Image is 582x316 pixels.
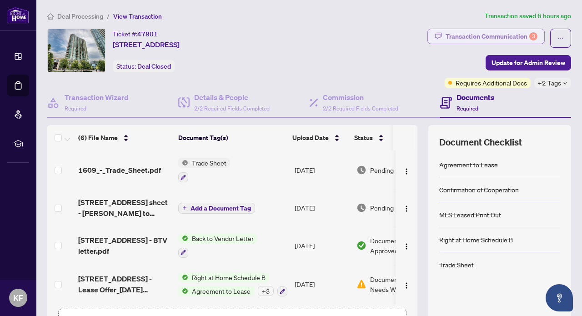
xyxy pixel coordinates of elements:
[486,55,571,70] button: Update for Admin Review
[7,7,29,24] img: logo
[188,233,257,243] span: Back to Vendor Letter
[370,203,416,213] span: Pending Review
[456,78,527,88] span: Requires Additional Docs
[485,11,571,21] article: Transaction saved 6 hours ago
[403,205,410,212] img: Logo
[439,235,513,245] div: Right at Home Schedule B
[457,92,494,103] h4: Documents
[188,158,230,168] span: Trade Sheet
[78,197,171,219] span: [STREET_ADDRESS] sheet - [PERSON_NAME] to Review.pdf
[323,105,398,112] span: 2/2 Required Fields Completed
[563,81,567,85] span: down
[178,158,230,182] button: Status IconTrade Sheet
[370,236,426,256] span: Document Approved
[399,163,414,177] button: Logo
[188,272,269,282] span: Right at Home Schedule B
[48,29,105,72] img: IMG-W12288981_1.jpg
[291,226,353,265] td: [DATE]
[439,185,519,195] div: Confirmation of Cooperation
[291,190,353,226] td: [DATE]
[47,13,54,20] span: home
[178,202,255,214] button: Add a Document Tag
[291,265,353,304] td: [DATE]
[457,105,478,112] span: Required
[188,286,254,296] span: Agreement to Lease
[557,35,564,41] span: ellipsis
[427,29,545,44] button: Transaction Communication3
[354,133,373,143] span: Status
[403,168,410,175] img: Logo
[439,160,498,170] div: Agreement to Lease
[439,210,501,220] div: MLS Leased Print Out
[399,277,414,291] button: Logo
[178,233,257,258] button: Status IconBack to Vendor Letter
[182,206,187,210] span: plus
[178,272,188,282] img: Status Icon
[78,133,118,143] span: (6) File Name
[137,62,171,70] span: Deal Closed
[292,133,329,143] span: Upload Date
[323,92,398,103] h4: Commission
[546,284,573,311] button: Open asap
[446,29,537,44] div: Transaction Communication
[289,125,351,150] th: Upload Date
[137,30,158,38] span: 47801
[113,39,180,50] span: [STREET_ADDRESS]
[75,125,175,150] th: (6) File Name
[113,29,158,39] div: Ticket #:
[78,165,161,176] span: 1609_-_Trade_Sheet.pdf
[370,165,416,175] span: Pending Review
[191,205,251,211] span: Add a Document Tag
[178,158,188,168] img: Status Icon
[351,125,428,150] th: Status
[258,286,274,296] div: + 3
[178,272,287,297] button: Status IconRight at Home Schedule BStatus IconAgreement to Lease+3
[194,92,270,103] h4: Details & People
[78,273,171,295] span: [STREET_ADDRESS] - Lease Offer_[DATE] 18_17_53.pdf
[178,286,188,296] img: Status Icon
[291,150,353,190] td: [DATE]
[113,60,175,72] div: Status:
[439,260,474,270] div: Trade Sheet
[57,12,103,20] span: Deal Processing
[403,282,410,289] img: Logo
[538,78,561,88] span: +2 Tags
[175,125,289,150] th: Document Tag(s)
[113,12,162,20] span: View Transaction
[439,136,522,149] span: Document Checklist
[65,92,129,103] h4: Transaction Wizard
[492,55,565,70] span: Update for Admin Review
[370,274,417,294] span: Document Needs Work
[65,105,86,112] span: Required
[356,241,366,251] img: Document Status
[178,233,188,243] img: Status Icon
[356,279,366,289] img: Document Status
[107,11,110,21] li: /
[178,203,255,214] button: Add a Document Tag
[399,238,414,253] button: Logo
[399,201,414,215] button: Logo
[529,32,537,40] div: 3
[403,243,410,250] img: Logo
[78,235,171,256] span: [STREET_ADDRESS] - BTV letter.pdf
[356,165,366,175] img: Document Status
[194,105,270,112] span: 2/2 Required Fields Completed
[356,203,366,213] img: Document Status
[13,291,23,304] span: KF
